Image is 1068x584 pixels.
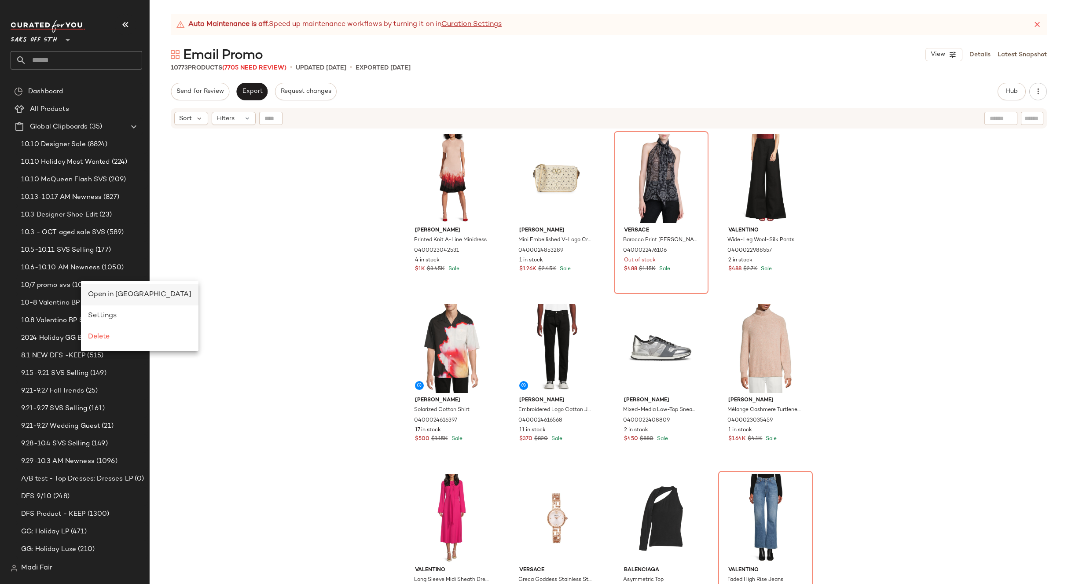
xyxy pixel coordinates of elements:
span: 9.29-10.3 AM Newness [21,456,95,466]
button: Export [236,83,268,100]
img: 0400022988557_NERO [721,134,810,223]
span: 2 in stock [728,257,752,264]
span: 1 in stock [519,257,543,264]
span: Sale [550,436,562,442]
span: Settings [88,312,117,320]
span: 10.13-10.17 AM Newness [21,192,102,202]
span: Hub [1006,88,1018,95]
span: Asymmetric Top [623,576,664,584]
span: Dashboard [28,87,63,97]
p: updated [DATE] [296,63,346,73]
span: 0400023035459 [727,417,773,425]
span: All Products [30,104,69,114]
span: 10.10 Designer Sale [21,140,86,150]
span: (0) [133,474,144,484]
img: 0400021074096_NAVY [721,474,810,563]
span: (10741) [70,280,96,290]
span: 0400022408809 [623,417,670,425]
span: DFS Product - KEEP [21,509,86,519]
img: cfy_white_logo.C9jOOHJF.svg [11,20,85,33]
span: (1096) [95,456,117,466]
span: (149) [90,439,108,449]
span: Sale [558,266,571,272]
span: Versace [519,566,594,574]
span: Valentino [415,566,489,574]
span: [PERSON_NAME] [728,397,803,404]
a: Details [969,50,991,59]
span: $1.15K [431,435,448,443]
span: Mini Embellished V-Logo Crossbody Bag [518,236,593,244]
span: 2024 Holiday GG Best Sellers [21,333,116,343]
img: svg%3e [11,565,18,572]
span: A/B test - Top Dresses: Dresses LP [21,474,133,484]
button: Hub [998,83,1026,100]
span: (827) [102,192,119,202]
span: 10-8 Valentino BP (NOT GREEN) [21,298,125,308]
span: $500 [415,435,429,443]
span: Export [242,88,262,95]
img: 0400023035459_ORANGE [721,304,810,393]
span: 9.28-10.4 SVS Selling [21,439,90,449]
span: Sort [179,114,192,123]
span: Sale [447,266,459,272]
span: (177) [94,245,111,255]
span: [PERSON_NAME] [624,397,698,404]
p: Exported [DATE] [356,63,411,73]
span: $2.45K [538,265,556,273]
span: [PERSON_NAME] [519,397,594,404]
span: Saks OFF 5TH [11,30,57,46]
span: 9.21-9.27 Wedding Guest [21,421,100,431]
span: (589) [105,228,124,238]
span: 8.1 NEW DFS -KEEP [21,351,85,361]
span: (21) [100,421,114,431]
span: Sale [657,266,670,272]
span: [PERSON_NAME] [415,397,489,404]
span: (248) [51,492,70,502]
span: $370 [519,435,532,443]
img: 0400024616397_MULTI [408,304,496,393]
span: 10.3 Designer Shoe Edit [21,210,98,220]
span: $488 [624,265,637,273]
span: Mixed-Media Low-Top Sneakers [623,406,697,414]
span: 10773 [171,65,188,71]
span: • [290,62,292,73]
span: (210) [76,544,95,555]
span: DFS 9/10 [21,492,51,502]
span: (149) [88,368,106,378]
span: 9.21-9.27 SVS Selling [21,404,87,414]
span: 17 in stock [415,426,441,434]
span: Email Promo [183,47,263,64]
span: Mélange Cashmere Turtleneck Sweater [727,406,802,414]
span: Solarized Cotton Shirt [414,406,470,414]
span: 10.3 - OCT aged sale SVS [21,228,105,238]
span: Filters [217,114,235,123]
span: Madi Fair [21,563,52,573]
span: (515) [85,351,103,361]
span: 10.10 Holiday Most Wanted [21,157,110,167]
span: 9.15-9.21 SVS Selling [21,368,88,378]
span: 9.21-9.27 Fall Trends [21,386,84,396]
span: Open in [GEOGRAPHIC_DATA] [88,291,191,298]
div: Speed up maintenance workflows by turning it on in [176,19,502,30]
span: 2 in stock [624,426,648,434]
a: Latest Snapshot [998,50,1047,59]
img: 0400022476106_BLACK [617,134,705,223]
span: $3.45K [427,265,445,273]
span: 0400022988557 [727,247,772,255]
span: $880 [640,435,653,443]
span: View [930,51,945,58]
span: [PERSON_NAME] [415,227,489,235]
a: Curation Settings [441,19,502,30]
span: Barocco Print [PERSON_NAME] Tie-Front Top [623,236,697,244]
button: Send for Review [171,83,229,100]
img: 0400024678148 [512,474,601,563]
img: 0400024616568_BLACK [512,304,601,393]
span: 10.5-10.11 SVS Selling [21,245,94,255]
span: $488 [728,265,741,273]
button: View [925,48,962,61]
span: 0400024616568 [518,417,562,425]
span: GG: Holiday LP [21,527,69,537]
span: (161) [87,404,105,414]
span: (471) [69,527,87,537]
img: svg%3e [171,50,180,59]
